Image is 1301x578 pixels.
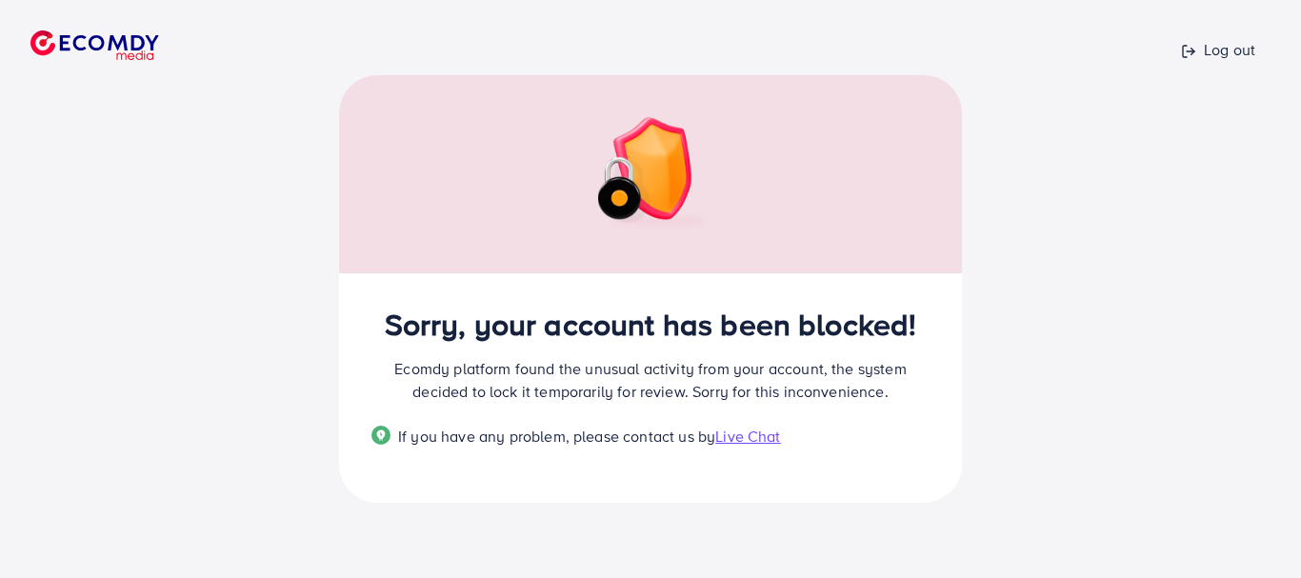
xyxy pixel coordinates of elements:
[1220,492,1287,564] iframe: Chat
[715,426,780,447] span: Live Chat
[30,30,159,60] img: logo
[371,306,930,342] h2: Sorry, your account has been blocked!
[398,426,715,447] span: If you have any problem, please contact us by
[1181,38,1255,61] p: Log out
[371,426,390,445] img: Popup guide
[15,8,239,83] a: logo
[371,357,930,403] p: Ecomdy platform found the unusual activity from your account, the system decided to lock it tempo...
[583,117,718,231] img: img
